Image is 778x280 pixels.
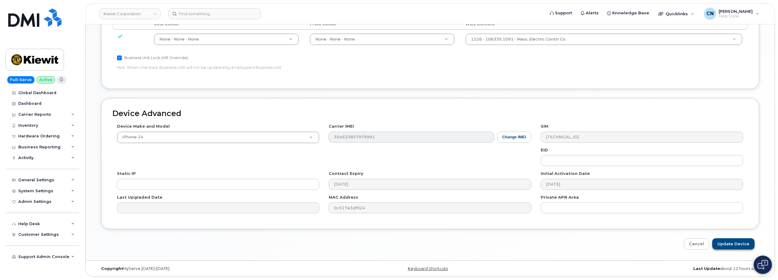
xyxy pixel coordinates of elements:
[329,171,363,176] label: Contract Expiry
[719,14,753,19] span: Help Desk
[117,132,319,143] a: iPhone 14
[117,55,122,60] input: Business Unit Lock (HR Override)
[706,10,714,17] span: CN
[693,266,720,271] strong: Last Update
[315,37,355,41] span: None - None - None
[119,134,143,140] span: iPhone 14
[329,194,358,200] label: MAC Address
[586,10,599,16] span: Alerts
[117,123,170,129] label: Device Make and Model
[168,8,261,19] input: Find something...
[100,8,161,19] a: Kiewit Corporation
[329,123,354,129] label: Carrier IMEI
[117,54,188,62] label: Business Unit Lock (HR Override)
[471,37,566,41] span: 1226 - 106335.1091 - Mass. Electric Constr Co.
[117,171,136,176] label: Static IP
[666,11,688,16] span: Quicklinks
[576,7,603,19] a: Alerts
[758,260,768,270] img: Open chat
[654,8,698,20] div: Quicklinks
[603,7,653,19] a: Knowledge Base
[408,266,448,271] a: Keyboard Shortcuts
[612,10,649,16] span: Knowledge Base
[112,109,748,118] h2: Device Advanced
[541,123,548,129] label: SIM
[154,34,298,45] a: None - None - None
[497,132,531,143] button: Change IMEI
[310,34,454,45] a: None - None - None
[700,8,763,20] div: Connor Nguyen
[466,34,742,45] a: 1226 - 106335.1091 - Mass. Electric Constr Co.
[541,171,590,176] label: Initial Activation Date
[684,238,709,250] a: Cancel
[97,266,319,271] div: MyServe [DATE]–[DATE]
[117,194,162,200] label: Last Upgraded Date
[159,37,199,41] span: None - None - None
[555,10,572,16] span: Support
[541,194,579,200] label: Private APN Area
[541,147,548,153] label: EID
[712,238,755,250] input: Update Device
[101,266,123,271] strong: Copyright
[719,9,753,14] span: [PERSON_NAME]
[541,266,764,271] div: about 12 hours ago
[117,65,531,70] p: Hint: When checked, Business Unit will not be updated by employee's Business Unit
[546,7,576,19] a: Support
